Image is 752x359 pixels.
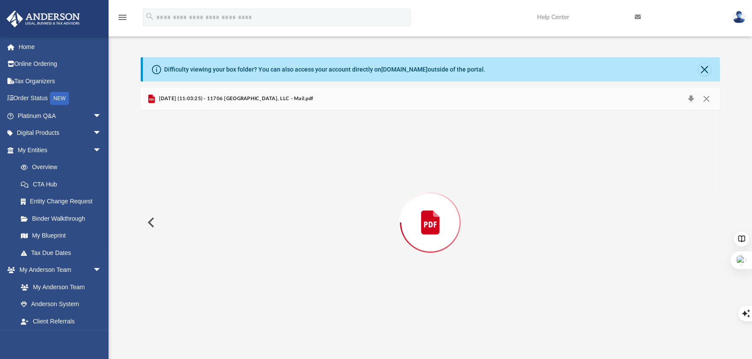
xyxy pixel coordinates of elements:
[4,10,82,27] img: Anderson Advisors Platinum Portal
[117,12,128,23] i: menu
[699,63,711,75] button: Close
[145,12,155,21] i: search
[12,159,115,176] a: Overview
[93,261,110,279] span: arrow_drop_down
[93,141,110,159] span: arrow_drop_down
[6,141,115,159] a: My Entitiesarrow_drop_down
[12,244,115,261] a: Tax Due Dates
[141,210,160,235] button: Previous File
[12,227,110,245] a: My Blueprint
[6,72,115,90] a: Tax Organizers
[6,55,115,73] a: Online Ordering
[699,93,714,105] button: Close
[157,95,313,103] span: [DATE] (11:03:25) - 11706 [GEOGRAPHIC_DATA], LLC - Mail.pdf
[93,124,110,142] span: arrow_drop_down
[50,92,69,105] div: NEW
[12,210,115,227] a: Binder Walkthrough
[117,16,128,23] a: menu
[6,330,110,347] a: My Documentsarrow_drop_down
[141,88,720,334] div: Preview
[164,65,485,74] div: Difficulty viewing your box folder? You can also access your account directly on outside of the p...
[6,38,115,55] a: Home
[381,66,428,73] a: [DOMAIN_NAME]
[93,107,110,125] span: arrow_drop_down
[12,193,115,210] a: Entity Change Request
[6,261,110,279] a: My Anderson Teamarrow_drop_down
[6,90,115,108] a: Order StatusNEW
[732,11,745,23] img: User Pic
[12,278,106,296] a: My Anderson Team
[93,330,110,348] span: arrow_drop_down
[683,93,699,105] button: Download
[12,296,110,313] a: Anderson System
[6,107,115,124] a: Platinum Q&Aarrow_drop_down
[6,124,115,142] a: Digital Productsarrow_drop_down
[12,313,110,330] a: Client Referrals
[12,176,115,193] a: CTA Hub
